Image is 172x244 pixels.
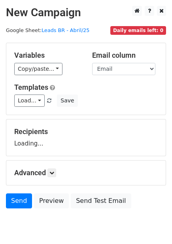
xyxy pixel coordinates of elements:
[14,51,80,60] h5: Variables
[57,95,77,107] button: Save
[42,27,89,33] a: Leads BR - Abril/25
[14,127,158,148] div: Loading...
[14,63,62,75] a: Copy/paste...
[14,168,158,177] h5: Advanced
[14,127,158,136] h5: Recipients
[6,6,166,19] h2: New Campaign
[34,193,69,208] a: Preview
[6,193,32,208] a: Send
[14,83,48,91] a: Templates
[71,193,131,208] a: Send Test Email
[92,51,158,60] h5: Email column
[6,27,89,33] small: Google Sheet:
[110,26,166,35] span: Daily emails left: 0
[110,27,166,33] a: Daily emails left: 0
[14,95,45,107] a: Load...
